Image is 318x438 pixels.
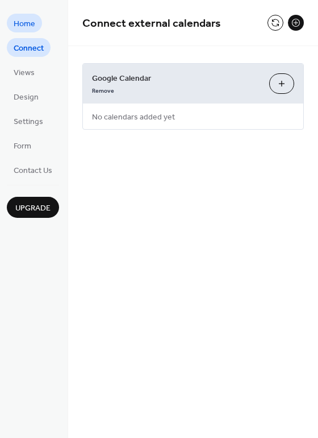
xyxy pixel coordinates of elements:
[83,105,184,130] span: No calendars added yet
[7,14,42,32] a: Home
[14,141,31,152] span: Form
[7,160,59,179] a: Contact Us
[7,38,51,57] a: Connect
[92,87,114,95] span: Remove
[92,73,260,85] span: Google Calendar
[14,67,35,79] span: Views
[14,43,44,55] span: Connect
[82,13,221,35] span: Connect external calendars
[7,111,50,130] a: Settings
[14,92,39,104] span: Design
[7,63,41,81] a: Views
[7,197,59,218] button: Upgrade
[14,116,43,128] span: Settings
[14,18,35,30] span: Home
[15,203,51,214] span: Upgrade
[7,87,45,106] a: Design
[7,136,38,155] a: Form
[14,165,52,177] span: Contact Us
